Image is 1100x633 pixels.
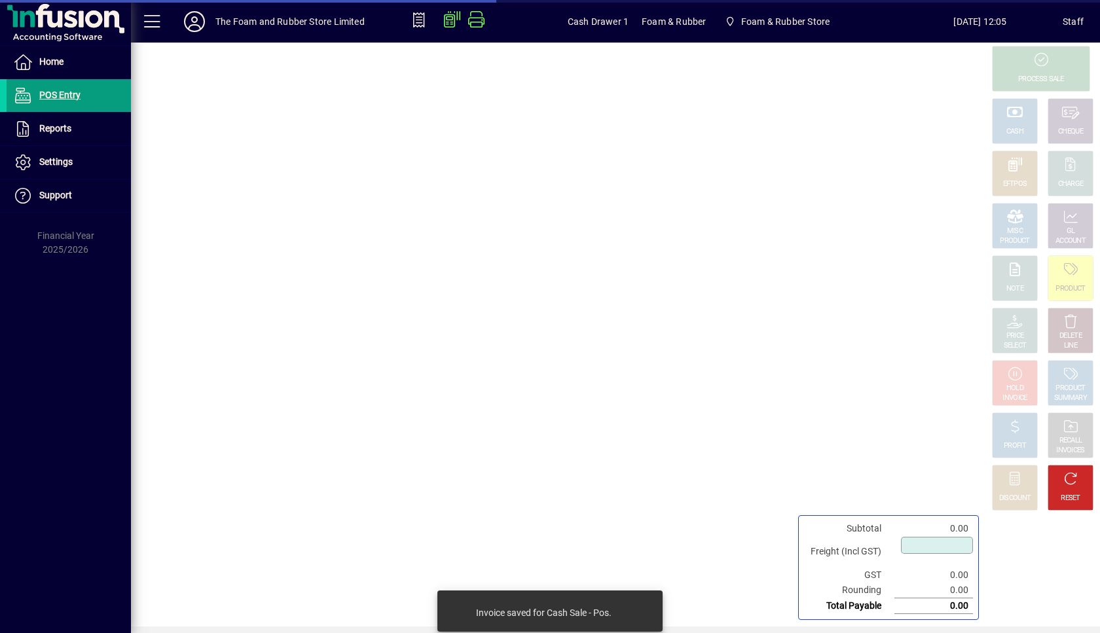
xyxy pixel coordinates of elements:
td: Freight (Incl GST) [804,536,894,568]
div: LINE [1064,341,1077,351]
td: GST [804,568,894,583]
div: The Foam and Rubber Store Limited [215,11,365,32]
td: 0.00 [894,598,973,614]
a: Support [7,179,131,212]
span: POS Entry [39,90,81,100]
div: CHARGE [1058,179,1084,189]
span: Home [39,56,64,67]
div: INVOICES [1056,446,1084,456]
td: 0.00 [894,583,973,598]
div: Invoice saved for Cash Sale - Pos. [476,606,612,619]
span: Foam & Rubber Store [719,10,835,33]
div: HOLD [1006,384,1023,393]
div: SUMMARY [1054,393,1087,403]
div: EFTPOS [1003,179,1027,189]
span: Cash Drawer 1 [568,11,629,32]
span: Reports [39,123,71,134]
td: Subtotal [804,521,894,536]
div: INVOICE [1002,393,1027,403]
div: MISC [1007,226,1023,236]
div: CASH [1006,127,1023,137]
div: PRODUCT [1055,384,1085,393]
div: SELECT [1004,341,1027,351]
div: PRODUCT [1055,284,1085,294]
td: 0.00 [894,568,973,583]
a: Home [7,46,131,79]
a: Reports [7,113,131,145]
span: Foam & Rubber [642,11,706,32]
div: DELETE [1059,331,1082,341]
div: PRICE [1006,331,1024,341]
div: GL [1067,226,1075,236]
span: [DATE] 12:05 [898,11,1063,32]
div: Staff [1063,11,1084,32]
div: RESET [1061,494,1080,503]
td: Rounding [804,583,894,598]
div: CHEQUE [1058,127,1083,137]
div: NOTE [1006,284,1023,294]
td: 0.00 [894,521,973,536]
div: RECALL [1059,436,1082,446]
div: ACCOUNT [1055,236,1086,246]
span: Settings [39,156,73,167]
span: Foam & Rubber Store [741,11,830,32]
div: PRODUCT [1000,236,1029,246]
td: Total Payable [804,598,894,614]
a: Settings [7,146,131,179]
div: DISCOUNT [999,494,1031,503]
div: PROCESS SALE [1018,75,1064,84]
div: PROFIT [1004,441,1026,451]
span: Support [39,190,72,200]
button: Profile [174,10,215,33]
